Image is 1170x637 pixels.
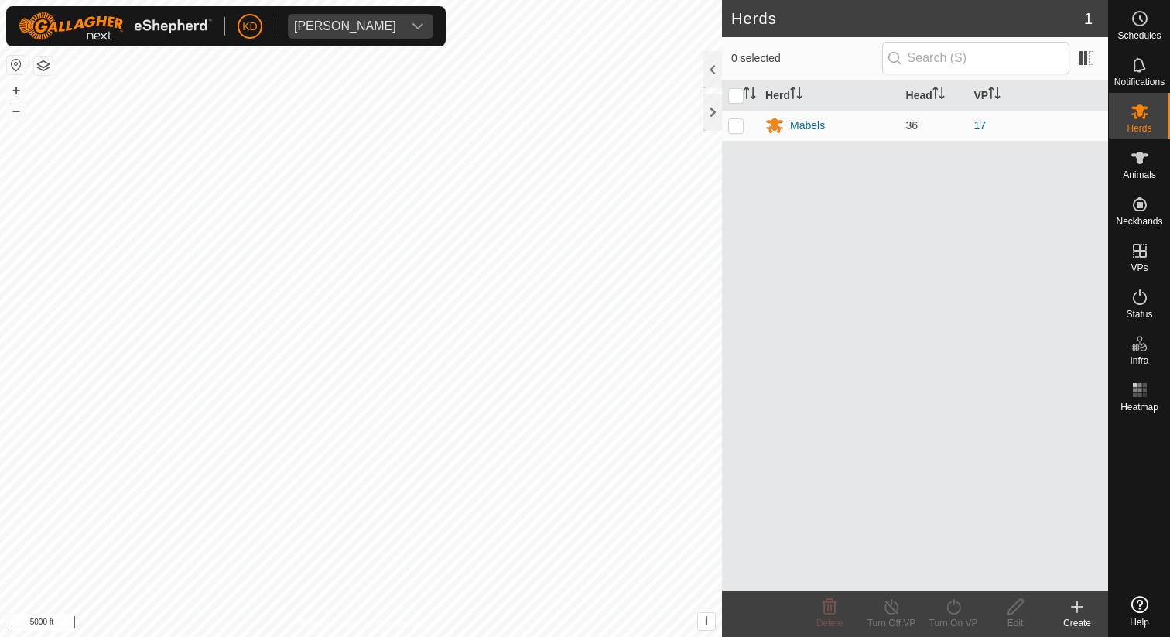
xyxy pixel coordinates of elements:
[968,80,1108,111] th: VP
[7,56,26,74] button: Reset Map
[1120,402,1158,412] span: Heatmap
[988,89,1001,101] p-sorticon: Activate to sort
[294,20,396,33] div: [PERSON_NAME]
[1084,7,1093,30] span: 1
[974,119,987,132] a: 17
[1117,31,1161,40] span: Schedules
[790,118,825,134] div: Mabels
[1114,77,1165,87] span: Notifications
[1131,263,1148,272] span: VPs
[1127,124,1151,133] span: Herds
[744,89,756,101] p-sorticon: Activate to sort
[906,119,919,132] span: 36
[1109,590,1170,633] a: Help
[759,80,899,111] th: Herd
[7,81,26,100] button: +
[1046,616,1108,630] div: Create
[882,42,1069,74] input: Search (S)
[932,89,945,101] p-sorticon: Activate to sort
[1116,217,1162,226] span: Neckbands
[376,617,422,631] a: Contact Us
[816,618,843,628] span: Delete
[299,617,357,631] a: Privacy Policy
[402,14,433,39] div: dropdown trigger
[731,9,1084,28] h2: Herds
[900,80,968,111] th: Head
[1126,310,1152,319] span: Status
[34,57,53,75] button: Map Layers
[860,616,922,630] div: Turn Off VP
[19,12,212,40] img: Gallagher Logo
[731,50,882,67] span: 0 selected
[288,14,402,39] span: Chris Hudson
[1130,356,1148,365] span: Infra
[1123,170,1156,180] span: Animals
[705,615,708,628] span: i
[922,616,984,630] div: Turn On VP
[984,616,1046,630] div: Edit
[698,613,715,630] button: i
[7,101,26,120] button: –
[1130,618,1149,627] span: Help
[790,89,802,101] p-sorticon: Activate to sort
[242,19,257,35] span: KD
